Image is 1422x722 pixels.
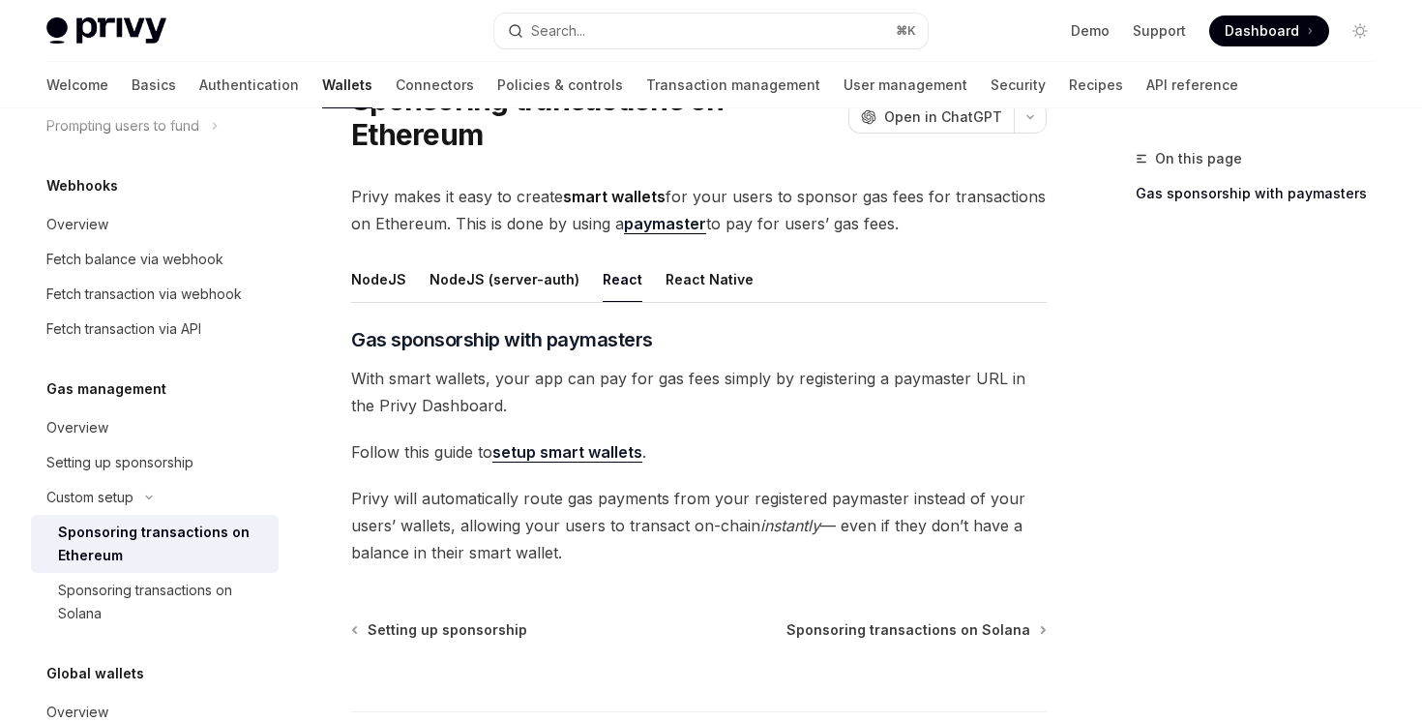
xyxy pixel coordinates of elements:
div: Sponsoring transactions on Solana [58,579,267,625]
div: Fetch balance via webhook [46,248,223,271]
button: Search...⌘K [494,14,927,48]
a: Gas sponsorship with paymasters [1136,178,1391,209]
button: NodeJS [351,256,406,302]
button: React [603,256,642,302]
span: Open in ChatGPT [884,107,1002,127]
button: Toggle dark mode [1345,15,1376,46]
a: Transaction management [646,62,820,108]
span: With smart wallets, your app can pay for gas fees simply by registering a paymaster URL in the Pr... [351,365,1047,419]
a: Security [991,62,1046,108]
div: Search... [531,19,585,43]
div: Fetch transaction via webhook [46,283,242,306]
a: Welcome [46,62,108,108]
button: NodeJS (server-auth) [430,256,579,302]
a: Demo [1071,21,1110,41]
span: Setting up sponsorship [368,620,527,640]
div: Custom setup [46,486,133,509]
a: Sponsoring transactions on Ethereum [31,515,279,573]
span: Sponsoring transactions on Solana [786,620,1030,640]
a: API reference [1146,62,1238,108]
button: React Native [666,256,754,302]
em: instantly [760,516,820,535]
a: Fetch transaction via webhook [31,277,279,312]
span: Gas sponsorship with paymasters [351,326,653,353]
span: Privy will automatically route gas payments from your registered paymaster instead of your users’... [351,485,1047,566]
h5: Global wallets [46,662,144,685]
a: Overview [31,410,279,445]
div: Fetch transaction via API [46,317,201,341]
a: Overview [31,207,279,242]
a: Authentication [199,62,299,108]
img: light logo [46,17,166,45]
div: Setting up sponsorship [46,451,193,474]
a: Support [1133,21,1186,41]
a: setup smart wallets [492,442,642,463]
h1: Sponsoring transactions on Ethereum [351,82,841,152]
h5: Gas management [46,377,166,401]
span: ⌘ K [896,23,916,39]
a: Setting up sponsorship [31,445,279,480]
a: Connectors [396,62,474,108]
h5: Webhooks [46,174,118,197]
a: Fetch transaction via API [31,312,279,346]
span: Privy makes it easy to create for your users to sponsor gas fees for transactions on Ethereum. Th... [351,183,1047,237]
a: Sponsoring transactions on Solana [31,573,279,631]
div: Overview [46,213,108,236]
strong: smart wallets [563,187,666,206]
span: Dashboard [1225,21,1299,41]
a: paymaster [624,214,706,234]
a: Sponsoring transactions on Solana [786,620,1045,640]
a: Setting up sponsorship [353,620,527,640]
span: On this page [1155,147,1242,170]
a: User management [844,62,967,108]
div: Overview [46,416,108,439]
span: Follow this guide to . [351,438,1047,466]
button: Open in ChatGPT [848,101,1014,134]
a: Recipes [1069,62,1123,108]
a: Policies & controls [497,62,623,108]
div: Sponsoring transactions on Ethereum [58,521,267,567]
a: Dashboard [1209,15,1329,46]
a: Wallets [322,62,372,108]
a: Fetch balance via webhook [31,242,279,277]
a: Basics [132,62,176,108]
